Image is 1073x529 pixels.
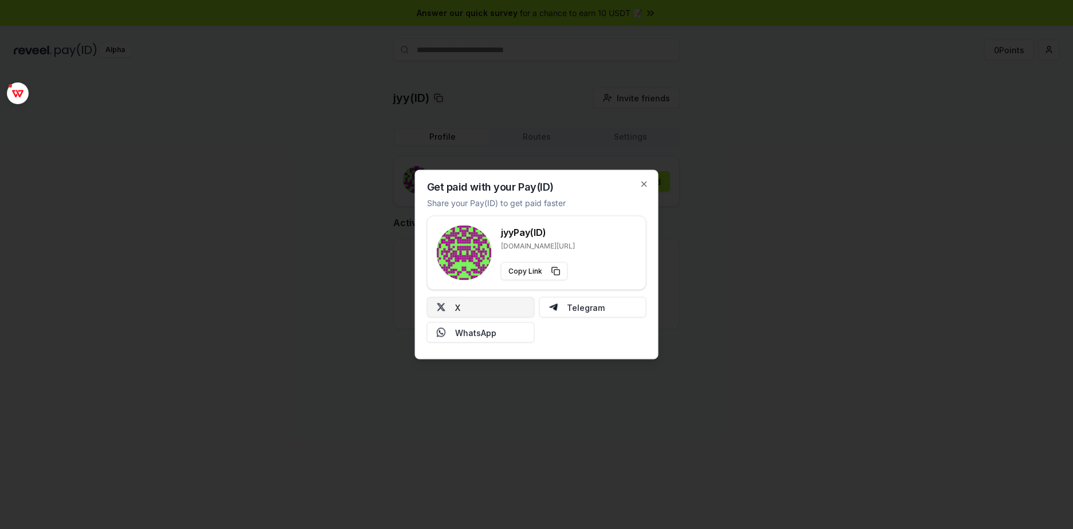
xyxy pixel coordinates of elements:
[539,297,647,318] button: Telegram
[501,242,575,251] p: [DOMAIN_NAME][URL]
[501,262,568,281] button: Copy Link
[427,182,554,192] h2: Get paid with your Pay(ID)
[501,226,575,239] h3: jyy Pay(ID)
[437,303,446,312] img: X
[427,297,535,318] button: X
[437,328,446,337] img: Whatsapp
[427,322,535,343] button: WhatsApp
[549,303,558,312] img: Telegram
[427,197,566,209] p: Share your Pay(ID) to get paid faster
